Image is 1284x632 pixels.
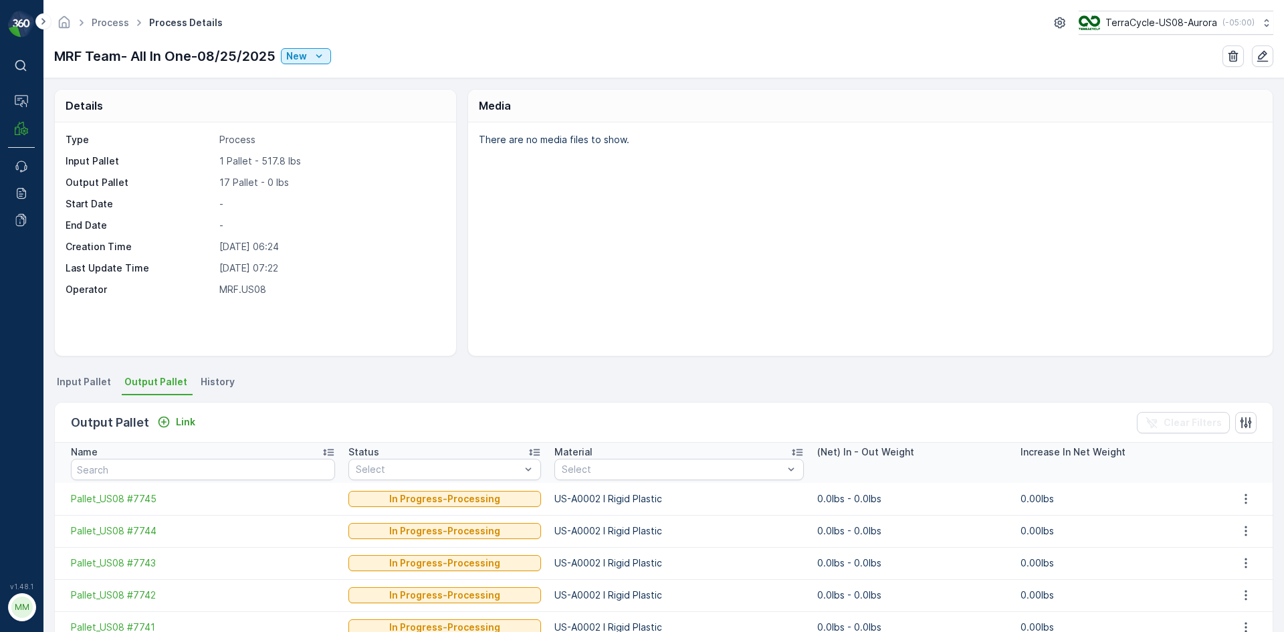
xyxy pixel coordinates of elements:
td: 0.00lbs [1014,515,1218,547]
p: Process [219,133,442,146]
p: Name [71,445,98,459]
span: v 1.48.1 [8,583,35,591]
p: Increase In Net Weight [1021,445,1126,459]
img: image_ci7OI47.png [1079,15,1100,30]
p: Last Update Time [66,261,214,275]
p: MRF.US08 [219,283,442,296]
p: Clear Filters [1164,416,1222,429]
td: US-A0002 I Rigid Plastic [548,483,811,515]
a: Pallet_US08 #7742 [71,589,335,602]
p: MRF Team- All In One-08/25/2025 [54,46,276,66]
p: In Progress-Processing [389,556,500,570]
button: Link [152,414,201,430]
p: [DATE] 06:24 [219,240,442,253]
p: End Date [66,219,214,232]
p: Media [479,98,511,114]
button: Clear Filters [1137,412,1230,433]
p: ( -05:00 ) [1222,17,1255,28]
td: US-A0002 I Rigid Plastic [548,547,811,579]
p: 17 Pallet - 0 lbs [219,176,442,189]
p: New [286,49,307,63]
p: Type [66,133,214,146]
p: Material [554,445,593,459]
p: Details [66,98,103,114]
td: US-A0002 I Rigid Plastic [548,515,811,547]
span: History [201,375,235,389]
a: Pallet_US08 #7745 [71,492,335,506]
a: Process [92,17,129,28]
p: Start Date [66,197,214,211]
button: In Progress-Processing [348,555,541,571]
p: Operator [66,283,214,296]
p: Input Pallet [66,154,214,168]
p: - [219,197,442,211]
p: There are no media files to show. [479,133,1259,146]
input: Search [71,459,335,480]
p: - [219,219,442,232]
p: Select [356,463,520,476]
td: 0.00lbs [1014,579,1218,611]
td: 0.00lbs [1014,547,1218,579]
p: In Progress-Processing [389,524,500,538]
span: Process Details [146,16,225,29]
button: In Progress-Processing [348,587,541,603]
p: Creation Time [66,240,214,253]
span: Output Pallet [124,375,187,389]
td: 0.00lbs [1014,483,1218,515]
p: Output Pallet [71,413,149,432]
p: Select [562,463,783,476]
p: (Net) In - Out Weight [817,445,914,459]
a: Pallet_US08 #7743 [71,556,335,570]
div: MM [11,597,33,618]
td: 0.0lbs - 0.0lbs [811,547,1014,579]
button: In Progress-Processing [348,491,541,507]
span: Input Pallet [57,375,111,389]
p: 1 Pallet - 517.8 lbs [219,154,442,168]
p: In Progress-Processing [389,492,500,506]
p: [DATE] 07:22 [219,261,442,275]
td: US-A0002 I Rigid Plastic [548,579,811,611]
a: Pallet_US08 #7744 [71,524,335,538]
p: Output Pallet [66,176,214,189]
td: 0.0lbs - 0.0lbs [811,483,1014,515]
button: MM [8,593,35,621]
button: New [281,48,331,64]
p: Status [348,445,379,459]
p: In Progress-Processing [389,589,500,602]
p: TerraCycle-US08-Aurora [1105,16,1217,29]
button: TerraCycle-US08-Aurora(-05:00) [1079,11,1273,35]
td: 0.0lbs - 0.0lbs [811,579,1014,611]
img: logo [8,11,35,37]
button: In Progress-Processing [348,523,541,539]
p: Link [176,415,195,429]
td: 0.0lbs - 0.0lbs [811,515,1014,547]
a: Homepage [57,20,72,31]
